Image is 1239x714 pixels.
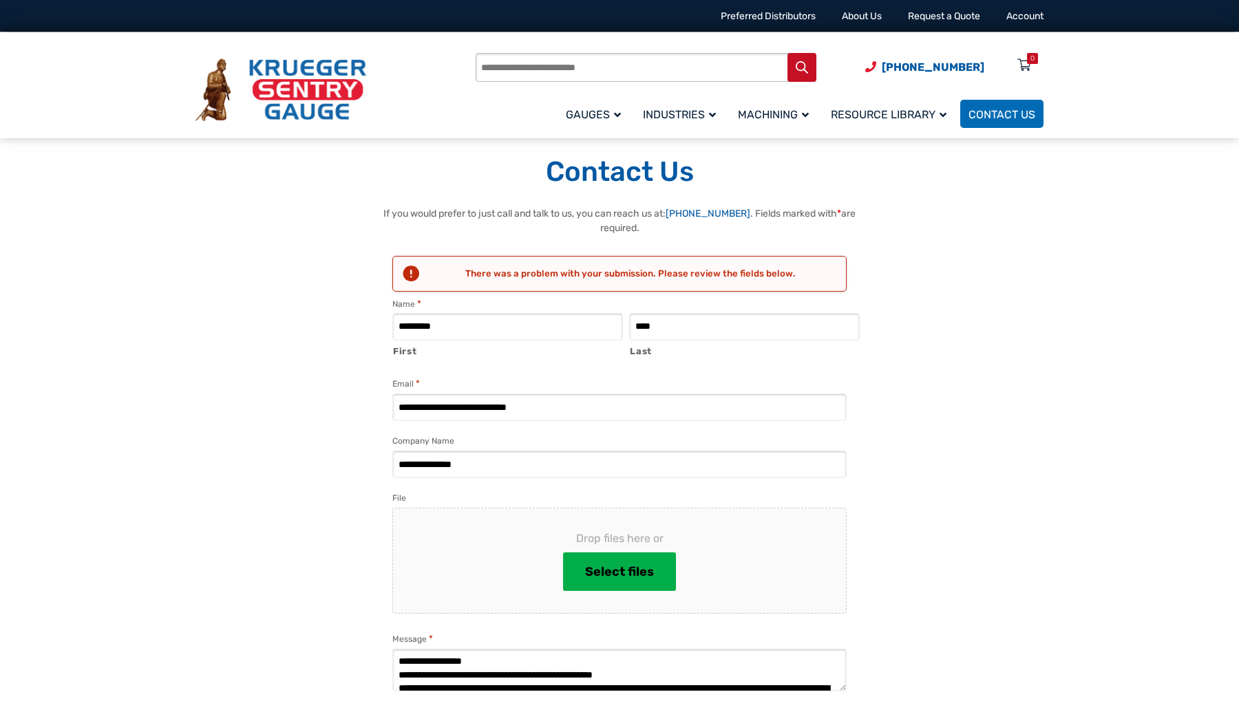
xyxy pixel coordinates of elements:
[195,155,1044,189] h1: Contact Us
[415,530,824,547] span: Drop files here or
[882,61,984,74] span: [PHONE_NUMBER]
[635,98,730,130] a: Industries
[908,10,980,22] a: Request a Quote
[392,632,433,646] label: Message
[738,108,809,121] span: Machining
[1006,10,1044,22] a: Account
[831,108,946,121] span: Resource Library
[563,552,676,591] button: select files, file
[968,108,1035,121] span: Contact Us
[865,58,984,76] a: Phone Number (920) 434-8860
[392,434,454,448] label: Company Name
[558,98,635,130] a: Gauges
[721,10,816,22] a: Preferred Distributors
[1030,53,1035,64] div: 0
[393,341,623,358] label: First
[960,100,1044,128] a: Contact Us
[392,297,421,311] legend: Name
[823,98,960,130] a: Resource Library
[730,98,823,130] a: Machining
[392,377,420,391] label: Email
[426,268,835,280] h2: There was a problem with your submission. Please review the fields below.
[195,58,366,122] img: Krueger Sentry Gauge
[392,491,406,505] label: File
[643,108,716,121] span: Industries
[379,206,860,235] p: If you would prefer to just call and talk to us, you can reach us at: . Fields marked with are re...
[666,208,750,219] a: [PHONE_NUMBER]
[842,10,882,22] a: About Us
[566,108,621,121] span: Gauges
[630,341,860,358] label: Last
